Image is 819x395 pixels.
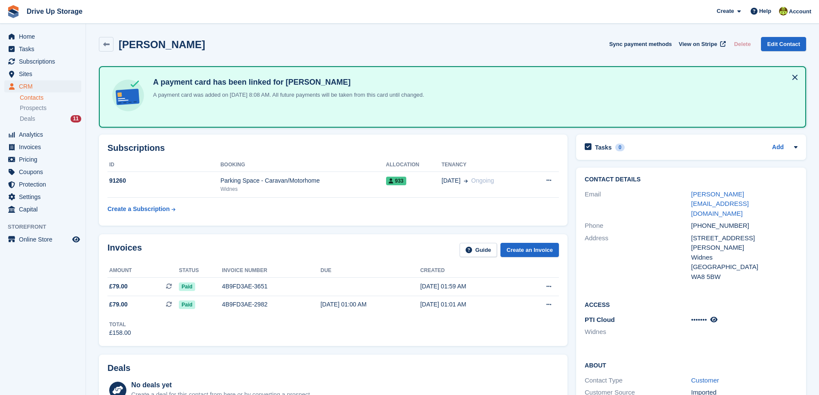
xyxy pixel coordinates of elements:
[420,264,520,278] th: Created
[675,37,727,51] a: View on Stripe
[386,158,442,172] th: Allocation
[20,114,81,123] a: Deals 11
[585,376,691,386] div: Contact Type
[109,328,131,337] div: £158.00
[691,316,707,323] span: •••••••
[222,300,320,309] div: 4B9FD3AE-2982
[4,80,81,92] a: menu
[585,327,691,337] li: Widnes
[679,40,717,49] span: View on Stripe
[730,37,754,51] button: Delete
[789,7,811,16] span: Account
[759,7,771,15] span: Help
[4,166,81,178] a: menu
[585,233,691,282] div: Address
[221,185,386,193] div: Widnes
[320,264,420,278] th: Due
[19,233,71,245] span: Online Store
[585,190,691,219] div: Email
[20,94,81,102] a: Contacts
[4,129,81,141] a: menu
[19,55,71,67] span: Subscriptions
[19,203,71,215] span: Capital
[107,363,130,373] h2: Deals
[585,176,798,183] h2: Contact Details
[71,234,81,245] a: Preview store
[460,243,497,257] a: Guide
[442,176,460,185] span: [DATE]
[691,377,719,384] a: Customer
[691,190,749,217] a: [PERSON_NAME][EMAIL_ADDRESS][DOMAIN_NAME]
[179,282,195,291] span: Paid
[420,282,520,291] div: [DATE] 01:59 AM
[110,77,146,113] img: card-linked-ebf98d0992dc2aeb22e95c0e3c79077019eb2392cfd83c6a337811c24bc77127.svg
[717,7,734,15] span: Create
[4,153,81,165] a: menu
[179,300,195,309] span: Paid
[691,272,798,282] div: WA8 5BW
[691,262,798,272] div: [GEOGRAPHIC_DATA]
[4,233,81,245] a: menu
[609,37,672,51] button: Sync payment methods
[19,166,71,178] span: Coupons
[23,4,86,18] a: Drive Up Storage
[4,31,81,43] a: menu
[585,300,798,309] h2: Access
[19,31,71,43] span: Home
[109,321,131,328] div: Total
[119,39,205,50] h2: [PERSON_NAME]
[221,158,386,172] th: Booking
[20,104,81,113] a: Prospects
[442,158,529,172] th: Tenancy
[4,43,81,55] a: menu
[386,177,406,185] span: 933
[4,178,81,190] a: menu
[19,178,71,190] span: Protection
[471,177,494,184] span: Ongoing
[595,144,612,151] h2: Tasks
[691,253,798,263] div: Widnes
[585,361,798,369] h2: About
[19,68,71,80] span: Sites
[150,91,424,99] p: A payment card was added on [DATE] 8:08 AM. All future payments will be taken from this card unti...
[20,115,35,123] span: Deals
[131,380,311,390] div: No deals yet
[109,300,128,309] span: £79.00
[691,233,798,253] div: [STREET_ADDRESS][PERSON_NAME]
[779,7,788,15] img: Lindsay Dawes
[420,300,520,309] div: [DATE] 01:01 AM
[222,264,320,278] th: Invoice number
[107,143,559,153] h2: Subscriptions
[19,80,71,92] span: CRM
[221,176,386,185] div: Parking Space - Caravan/Motorhome
[150,77,424,87] h4: A payment card has been linked for [PERSON_NAME]
[222,282,320,291] div: 4B9FD3AE-3651
[107,243,142,257] h2: Invoices
[585,221,691,231] div: Phone
[4,191,81,203] a: menu
[4,55,81,67] a: menu
[107,201,175,217] a: Create a Subscription
[691,221,798,231] div: [PHONE_NUMBER]
[19,141,71,153] span: Invoices
[585,316,615,323] span: PTI Cloud
[109,282,128,291] span: £79.00
[107,176,221,185] div: 91260
[107,264,179,278] th: Amount
[107,205,170,214] div: Create a Subscription
[4,141,81,153] a: menu
[19,153,71,165] span: Pricing
[20,104,46,112] span: Prospects
[4,68,81,80] a: menu
[761,37,806,51] a: Edit Contact
[4,203,81,215] a: menu
[71,115,81,122] div: 11
[19,43,71,55] span: Tasks
[8,223,86,231] span: Storefront
[7,5,20,18] img: stora-icon-8386f47178a22dfd0bd8f6a31ec36ba5ce8667c1dd55bd0f319d3a0aa187defe.svg
[19,129,71,141] span: Analytics
[107,158,221,172] th: ID
[615,144,625,151] div: 0
[772,143,784,153] a: Add
[500,243,559,257] a: Create an Invoice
